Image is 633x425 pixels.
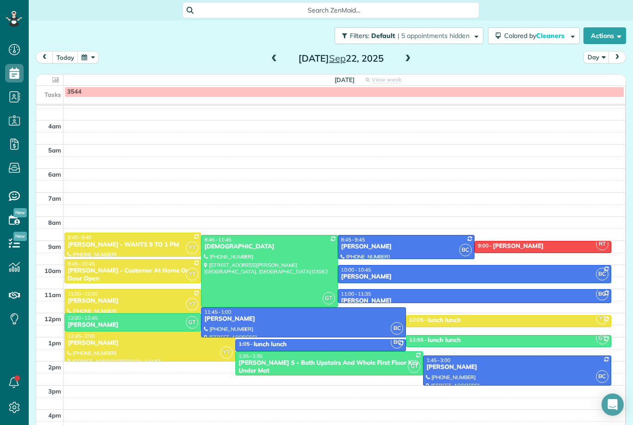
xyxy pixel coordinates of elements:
[186,268,198,280] span: YT
[238,359,421,375] div: [PERSON_NAME] S - Bath Upstairs And Whole First Floor Key Under Mat
[391,322,403,335] span: BC
[596,370,608,383] span: BC
[67,297,198,305] div: [PERSON_NAME]
[426,357,450,363] span: 1:45 - 3:00
[68,315,98,321] span: 12:00 - 12:45
[350,32,369,40] span: Filters:
[48,339,61,347] span: 1pm
[13,232,27,241] span: New
[408,360,420,373] span: GT
[596,238,608,250] span: RT
[459,244,472,256] span: BC
[186,316,198,329] span: GT
[67,339,233,347] div: [PERSON_NAME]
[504,32,568,40] span: Colored by
[68,234,92,241] span: 8:40 - 9:40
[44,267,61,274] span: 10am
[48,171,61,178] span: 6am
[608,51,626,63] button: next
[204,309,231,315] span: 11:45 - 1:00
[67,241,198,249] div: [PERSON_NAME] - WANTS 9 TO 1 PM
[341,273,608,281] div: [PERSON_NAME]
[186,241,198,254] span: YT
[596,268,608,280] span: BC
[36,51,53,63] button: prev
[583,51,609,63] button: Day
[67,321,198,329] div: [PERSON_NAME]
[48,146,61,154] span: 5am
[68,260,95,267] span: 9:45 - 10:45
[329,52,346,64] span: Sep
[335,76,354,83] span: [DATE]
[13,208,27,217] span: New
[204,315,403,323] div: [PERSON_NAME]
[186,298,198,311] span: YT
[253,341,286,349] div: lunch lunch
[488,27,580,44] button: Colored byCleaners
[239,353,263,359] span: 1:35 - 2:35
[67,88,82,95] span: 3544
[48,363,61,371] span: 2pm
[68,333,95,339] span: 12:45 - 2:00
[48,412,61,419] span: 4pm
[44,291,61,298] span: 11am
[204,243,335,251] div: [DEMOGRAPHIC_DATA]
[341,266,371,273] span: 10:00 - 10:45
[44,315,61,323] span: 12pm
[67,267,198,283] div: [PERSON_NAME] - Customer At Home Or Door Open
[335,27,483,44] button: Filters: Default | 5 appointments hidden
[372,76,401,83] span: View week
[371,32,396,40] span: Default
[341,291,371,297] span: 11:00 - 11:35
[48,195,61,202] span: 7am
[52,51,78,63] button: today
[48,219,61,226] span: 8am
[398,32,469,40] span: | 5 appointments hidden
[426,363,608,371] div: [PERSON_NAME]
[596,332,608,344] span: GT
[596,312,608,324] span: YT
[601,393,624,416] div: Open Intercom Messenger
[283,53,399,63] h2: [DATE] 22, 2025
[391,336,403,349] span: BC
[330,27,483,44] a: Filters: Default | 5 appointments hidden
[323,292,335,304] span: GT
[428,336,461,344] div: lunch lunch
[341,243,472,251] div: [PERSON_NAME]
[341,236,365,243] span: 8:45 - 9:45
[48,243,61,250] span: 9am
[48,387,61,395] span: 3pm
[220,346,233,359] span: YT
[536,32,566,40] span: Cleaners
[341,297,608,305] div: [PERSON_NAME]
[68,291,98,297] span: 11:00 - 12:00
[428,317,461,324] div: lunch lunch
[583,27,626,44] button: Actions
[493,242,544,250] div: [PERSON_NAME]
[204,236,231,243] span: 8:45 - 11:45
[596,288,608,300] span: BC
[48,122,61,130] span: 4am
